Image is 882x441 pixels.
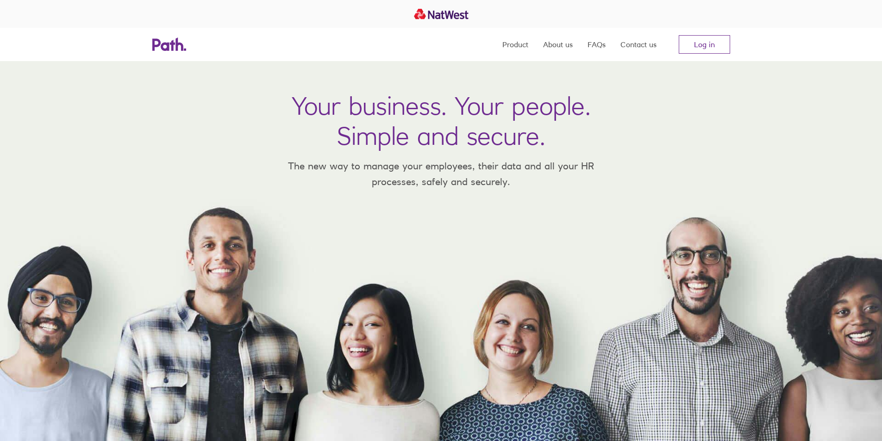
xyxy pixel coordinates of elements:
a: Log in [679,35,730,54]
a: Product [502,28,528,61]
a: Contact us [620,28,657,61]
p: The new way to manage your employees, their data and all your HR processes, safely and securely. [275,158,608,189]
h1: Your business. Your people. Simple and secure. [292,91,591,151]
a: FAQs [588,28,606,61]
a: About us [543,28,573,61]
